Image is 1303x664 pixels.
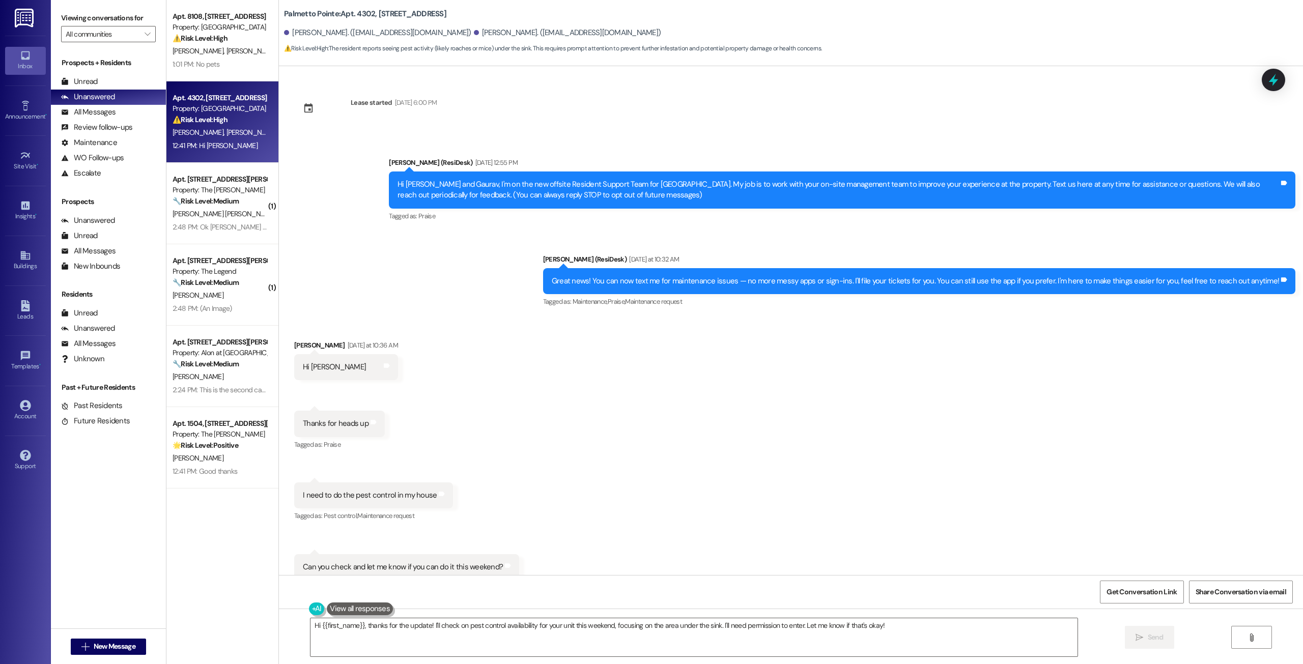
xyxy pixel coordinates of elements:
[5,347,46,374] a: Templates •
[303,418,369,429] div: Thanks for heads up
[351,97,392,108] div: Lease started
[66,26,139,42] input: All communities
[145,30,150,38] i: 
[173,115,228,124] strong: ⚠️ Risk Level: High
[173,174,267,185] div: Apt. [STREET_ADDRESS][PERSON_NAME]
[173,34,228,43] strong: ⚠️ Risk Level: High
[474,27,661,38] div: [PERSON_NAME]. ([EMAIL_ADDRESS][DOMAIN_NAME])
[543,294,1295,309] div: Tagged as:
[61,246,116,256] div: All Messages
[173,372,223,381] span: [PERSON_NAME]
[627,254,679,265] div: [DATE] at 10:32 AM
[173,291,223,300] span: [PERSON_NAME]
[473,157,518,168] div: [DATE] 12:55 PM
[284,27,471,38] div: [PERSON_NAME]. ([EMAIL_ADDRESS][DOMAIN_NAME])
[543,254,1295,268] div: [PERSON_NAME] (ResiDesk)
[5,247,46,274] a: Buildings
[51,382,166,393] div: Past + Future Residents
[294,340,398,354] div: [PERSON_NAME]
[284,44,328,52] strong: ⚠️ Risk Level: High
[1136,633,1143,642] i: 
[173,385,413,394] div: 2:24 PM: This is the second cabinet the first one they just pulled it off and painted
[61,122,132,133] div: Review follow-ups
[552,276,1279,286] div: Great news! You can now text me for maintenance issues — no more messy apps or sign-ins. I'll fil...
[173,93,267,103] div: Apt. 4302, [STREET_ADDRESS]
[39,361,41,368] span: •
[284,9,446,19] b: Palmetto Pointe: Apt. 4302, [STREET_ADDRESS]
[173,128,226,137] span: [PERSON_NAME]
[51,289,166,300] div: Residents
[61,168,101,179] div: Escalate
[173,196,239,206] strong: 🔧 Risk Level: Medium
[324,440,341,449] span: Praise
[5,197,46,224] a: Insights •
[173,22,267,33] div: Property: [GEOGRAPHIC_DATA]
[173,278,239,287] strong: 🔧 Risk Level: Medium
[303,562,503,572] div: Can you check and let me know if you can do it this weekend?
[5,447,46,474] a: Support
[1189,581,1293,603] button: Share Conversation via email
[173,467,237,476] div: 12:41 PM: Good thanks
[173,185,267,195] div: Property: The [PERSON_NAME]
[35,211,37,218] span: •
[173,11,267,22] div: Apt. 8108, [STREET_ADDRESS]
[173,359,239,368] strong: 🔧 Risk Level: Medium
[71,639,146,655] button: New Message
[173,348,267,358] div: Property: Alon at [GEOGRAPHIC_DATA]
[357,511,414,520] span: Maintenance request
[303,490,437,501] div: I need to do the pest control in my house
[173,141,258,150] div: 12:41 PM: Hi [PERSON_NAME]
[51,196,166,207] div: Prospects
[173,209,276,218] span: [PERSON_NAME] [PERSON_NAME]
[5,297,46,325] a: Leads
[61,76,98,87] div: Unread
[398,179,1279,201] div: Hi [PERSON_NAME] and Gaurav, I'm on the new offsite Resident Support Team for [GEOGRAPHIC_DATA]. ...
[303,362,366,372] div: Hi [PERSON_NAME]
[45,111,47,119] span: •
[324,511,358,520] span: Pest control ,
[294,508,453,523] div: Tagged as:
[573,297,608,306] span: Maintenance ,
[61,215,115,226] div: Unanswered
[5,147,46,175] a: Site Visit •
[1107,587,1177,597] span: Get Conversation Link
[94,641,135,652] span: New Message
[284,43,822,54] span: : The resident reports seeing pest activity (likely roaches or mice) under the sink. This require...
[226,46,277,55] span: [PERSON_NAME]
[1248,633,1255,642] i: 
[1148,632,1164,643] span: Send
[173,60,219,69] div: 1:01 PM: No pets
[1125,626,1174,649] button: Send
[173,266,267,277] div: Property: The Legend
[61,137,117,148] div: Maintenance
[61,92,115,102] div: Unanswered
[173,337,267,348] div: Apt. [STREET_ADDRESS][PERSON_NAME]
[173,103,267,114] div: Property: [GEOGRAPHIC_DATA]
[389,209,1295,223] div: Tagged as:
[15,9,36,27] img: ResiDesk Logo
[173,304,232,313] div: 2:48 PM: (An Image)
[173,46,226,55] span: [PERSON_NAME]
[173,418,267,429] div: Apt. 1504, [STREET_ADDRESS][PERSON_NAME]
[61,323,115,334] div: Unanswered
[173,441,238,450] strong: 🌟 Risk Level: Positive
[625,297,682,306] span: Maintenance request
[173,429,267,440] div: Property: The [PERSON_NAME]
[418,212,435,220] span: Praise
[1196,587,1286,597] span: Share Conversation via email
[61,261,120,272] div: New Inbounds
[61,10,156,26] label: Viewing conversations for
[1100,581,1183,603] button: Get Conversation Link
[61,400,123,411] div: Past Residents
[61,230,98,241] div: Unread
[226,128,277,137] span: [PERSON_NAME]
[345,340,398,351] div: [DATE] at 10:36 AM
[61,354,104,364] div: Unknown
[173,222,292,232] div: 2:48 PM: Ok [PERSON_NAME] thank you
[173,255,267,266] div: Apt. [STREET_ADDRESS][PERSON_NAME]
[37,161,38,168] span: •
[61,107,116,118] div: All Messages
[392,97,437,108] div: [DATE] 6:00 PM
[61,338,116,349] div: All Messages
[51,57,166,68] div: Prospects + Residents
